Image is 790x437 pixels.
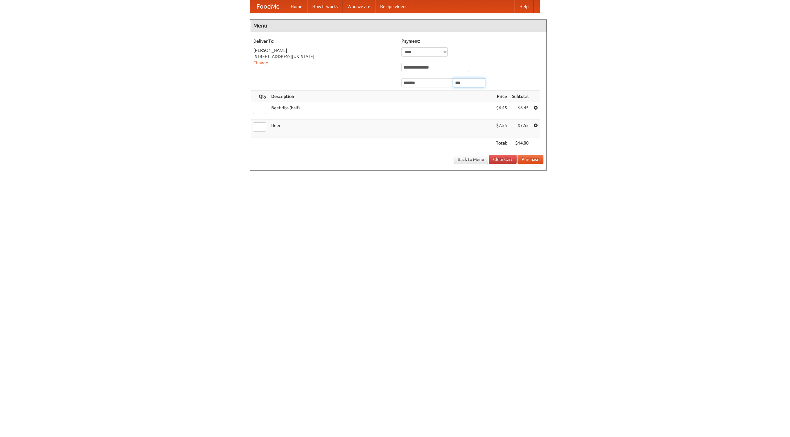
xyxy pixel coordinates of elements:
[253,47,395,53] div: [PERSON_NAME]
[269,91,493,102] th: Description
[509,102,531,120] td: $6.45
[253,53,395,60] div: [STREET_ADDRESS][US_STATE]
[489,155,517,164] a: Clear Cart
[518,155,543,164] button: Purchase
[493,120,509,137] td: $7.55
[509,120,531,137] td: $7.55
[250,19,547,32] h4: Menu
[509,91,531,102] th: Subtotal
[375,0,412,13] a: Recipe videos
[253,38,395,44] h5: Deliver To:
[401,38,543,44] h5: Payment:
[250,0,286,13] a: FoodMe
[307,0,343,13] a: How it works
[343,0,375,13] a: Who we are
[493,137,509,149] th: Total:
[454,155,488,164] a: Back to Menu
[493,91,509,102] th: Price
[250,91,269,102] th: Qty
[286,0,307,13] a: Home
[509,137,531,149] th: $14.00
[253,60,268,65] a: Change
[493,102,509,120] td: $6.45
[269,120,493,137] td: Beer
[514,0,534,13] a: Help
[269,102,493,120] td: Beef ribs (half)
